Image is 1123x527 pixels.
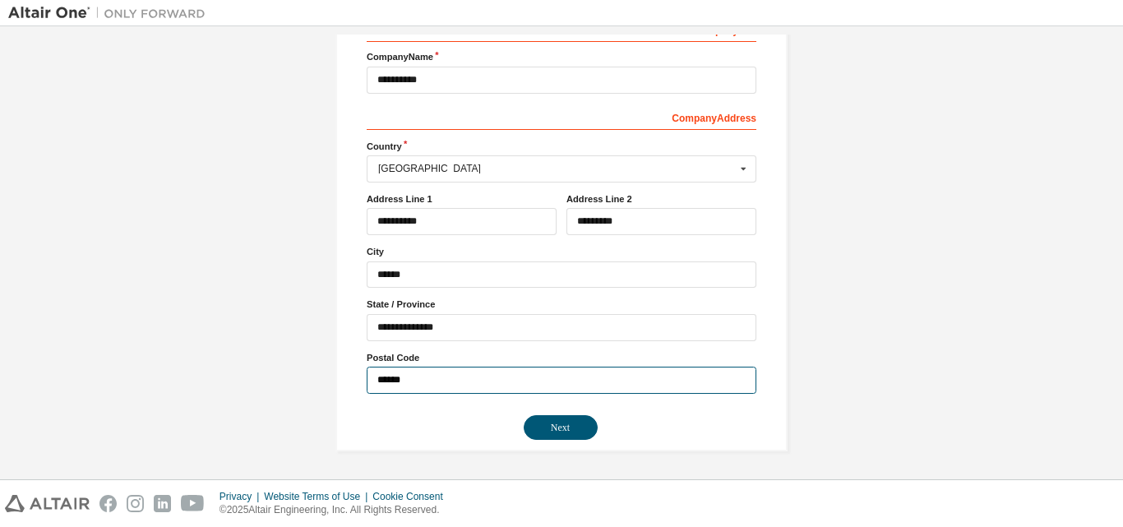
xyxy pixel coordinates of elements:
img: linkedin.svg [154,495,171,512]
div: [GEOGRAPHIC_DATA] [378,164,736,173]
img: Altair One [8,5,214,21]
div: Privacy [220,490,264,503]
p: © 2025 Altair Engineering, Inc. All Rights Reserved. [220,503,453,517]
label: Country [367,140,756,153]
label: Postal Code [367,351,756,364]
label: City [367,245,756,258]
img: facebook.svg [99,495,117,512]
div: Cookie Consent [372,490,452,503]
label: Address Line 1 [367,192,557,206]
div: Website Terms of Use [264,490,372,503]
label: State / Province [367,298,756,311]
label: Address Line 2 [566,192,756,206]
button: Next [524,415,598,440]
img: youtube.svg [181,495,205,512]
img: instagram.svg [127,495,144,512]
label: Company Name [367,50,756,63]
img: altair_logo.svg [5,495,90,512]
div: Company Address [367,104,756,130]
